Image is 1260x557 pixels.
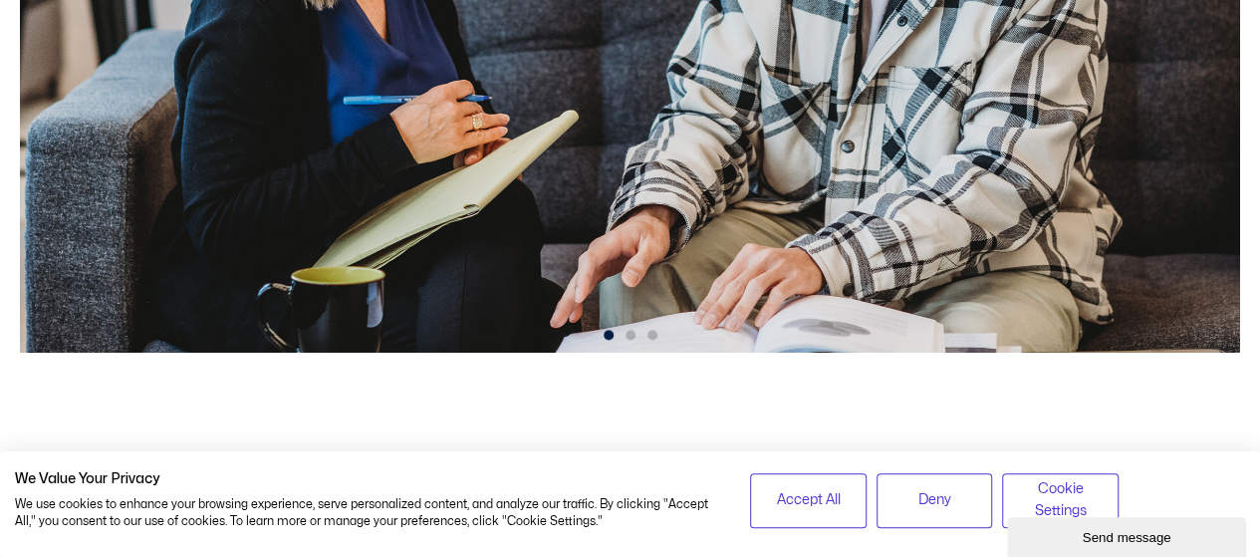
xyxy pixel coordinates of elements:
span: Accept All [776,489,840,511]
button: Adjust cookie preferences [1002,473,1119,528]
span: Go to slide 3 [647,330,657,340]
iframe: chat widget [1007,513,1250,557]
button: Deny all cookies [877,473,993,528]
span: Go to slide 2 [626,330,635,340]
h2: We Value Your Privacy [15,470,720,488]
button: Accept all cookies [750,473,867,528]
span: Deny [918,489,951,511]
span: Cookie Settings [1015,478,1106,523]
p: We use cookies to enhance your browsing experience, serve personalized content, and analyze our t... [15,496,720,530]
span: Go to slide 1 [604,330,614,340]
